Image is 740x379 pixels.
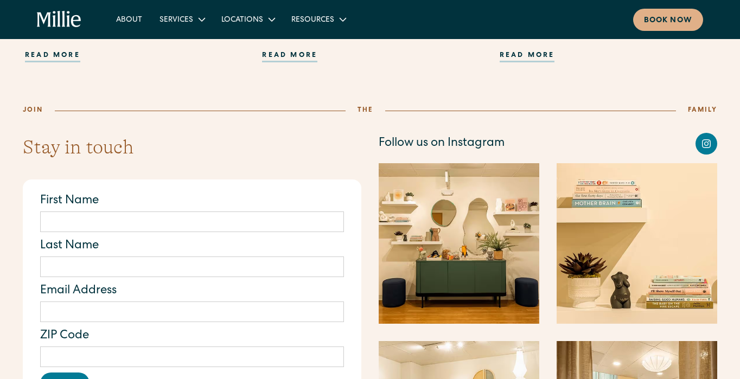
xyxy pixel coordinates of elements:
[500,50,555,62] div: Read more
[107,10,151,28] a: About
[213,10,283,28] div: Locations
[151,10,213,28] div: Services
[696,133,717,155] a: Facebook link
[40,192,344,210] label: First Name
[379,163,539,324] img: Casual area inside the Millie Clinic in Berkley
[557,163,717,324] img: A selection of books and plants at Millie Clinic
[688,106,717,115] div: family
[40,237,344,255] label: Last Name
[221,15,263,26] div: Locations
[160,15,193,26] div: Services
[23,106,43,115] div: join
[379,135,505,153] p: Follow us on Instagram
[262,50,317,62] div: Read more
[358,106,373,115] div: the
[633,9,703,31] a: Book now
[37,11,81,28] a: home
[23,133,361,162] h2: Stay in touch
[40,327,344,345] label: ZIP Code
[291,15,334,26] div: Resources
[40,282,344,300] label: Email Address
[25,50,80,62] div: Read more
[283,10,354,28] div: Resources
[644,15,692,27] div: Book now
